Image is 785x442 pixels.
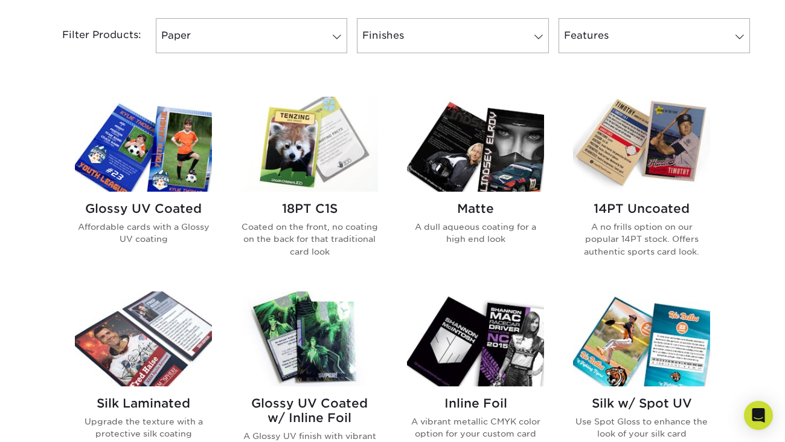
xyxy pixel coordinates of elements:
[30,18,151,53] div: Filter Products:
[156,18,347,53] a: Paper
[241,201,378,216] h2: 18PT C1S
[241,97,378,192] img: 18PT C1S Trading Cards
[407,396,544,411] h2: Inline Foil
[573,97,710,277] a: 14PT Uncoated Trading Cards 14PT Uncoated A no frills option on our popular 14PT stock. Offers au...
[744,401,773,430] div: Open Intercom Messenger
[75,291,212,386] img: Silk Laminated Trading Cards
[407,291,544,386] img: Inline Foil Trading Cards
[573,201,710,216] h2: 14PT Uncoated
[357,18,548,53] a: Finishes
[573,396,710,411] h2: Silk w/ Spot UV
[75,415,212,440] p: Upgrade the texture with a protective silk coating
[407,221,544,245] p: A dull aqueous coating for a high end look
[573,97,710,192] img: 14PT Uncoated Trading Cards
[407,97,544,277] a: Matte Trading Cards Matte A dull aqueous coating for a high end look
[75,396,212,411] h2: Silk Laminated
[241,396,378,425] h2: Glossy UV Coated w/ Inline Foil
[573,221,710,258] p: A no frills option on our popular 14PT stock. Offers authentic sports card look.
[407,415,544,440] p: A vibrant metallic CMYK color option for your custom card
[75,97,212,192] img: Glossy UV Coated Trading Cards
[241,97,378,277] a: 18PT C1S Trading Cards 18PT C1S Coated on the front, no coating on the back for that traditional ...
[75,201,212,216] h2: Glossy UV Coated
[573,291,710,386] img: Silk w/ Spot UV Trading Cards
[75,221,212,245] p: Affordable cards with a Glossy UV coating
[241,291,378,386] img: Glossy UV Coated w/ Inline Foil Trading Cards
[407,201,544,216] h2: Matte
[75,97,212,277] a: Glossy UV Coated Trading Cards Glossy UV Coated Affordable cards with a Glossy UV coating
[559,18,750,53] a: Features
[573,415,710,440] p: Use Spot Gloss to enhance the look of your silk card
[407,97,544,192] img: Matte Trading Cards
[241,221,378,258] p: Coated on the front, no coating on the back for that traditional card look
